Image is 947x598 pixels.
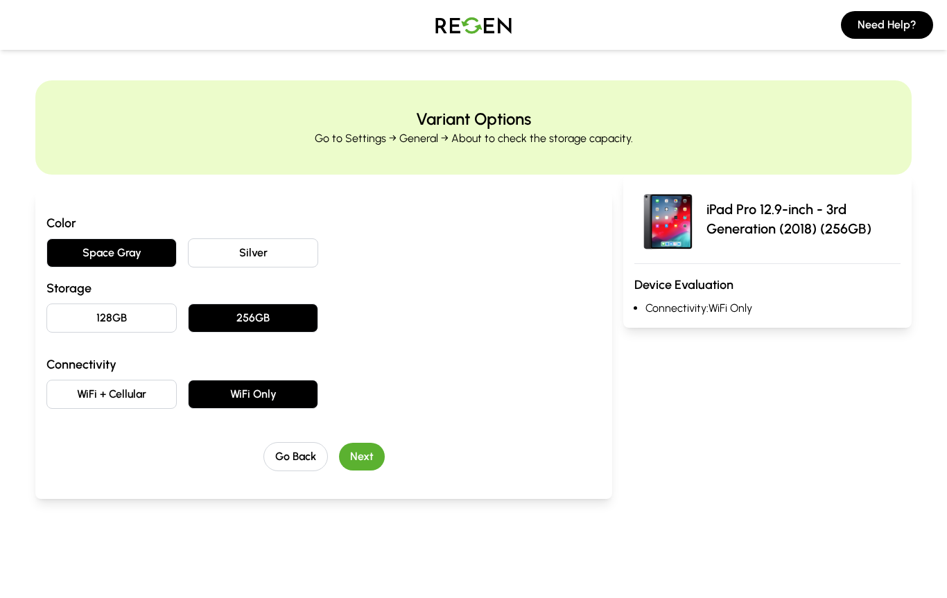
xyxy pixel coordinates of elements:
h3: Device Evaluation [634,275,901,294]
li: Connectivity: WiFi Only [645,300,901,317]
p: iPad Pro 12.9-inch - 3rd Generation (2018) (256GB) [706,200,901,238]
h2: Variant Options [416,108,531,130]
h3: Color [46,213,601,233]
button: Need Help? [841,11,933,39]
img: iPad Pro 12.9-inch - 3rd Generation (2018) [634,186,701,252]
button: Silver [188,238,318,267]
img: Logo [425,6,522,44]
button: 256GB [188,304,318,333]
h3: Storage [46,279,601,298]
p: Go to Settings → General → About to check the storage capacity. [315,130,633,147]
button: Go Back [263,442,328,471]
button: Next [339,443,385,471]
button: WiFi Only [188,380,318,409]
button: WiFi + Cellular [46,380,177,409]
button: Space Gray [46,238,177,267]
button: 128GB [46,304,177,333]
h3: Connectivity [46,355,601,374]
